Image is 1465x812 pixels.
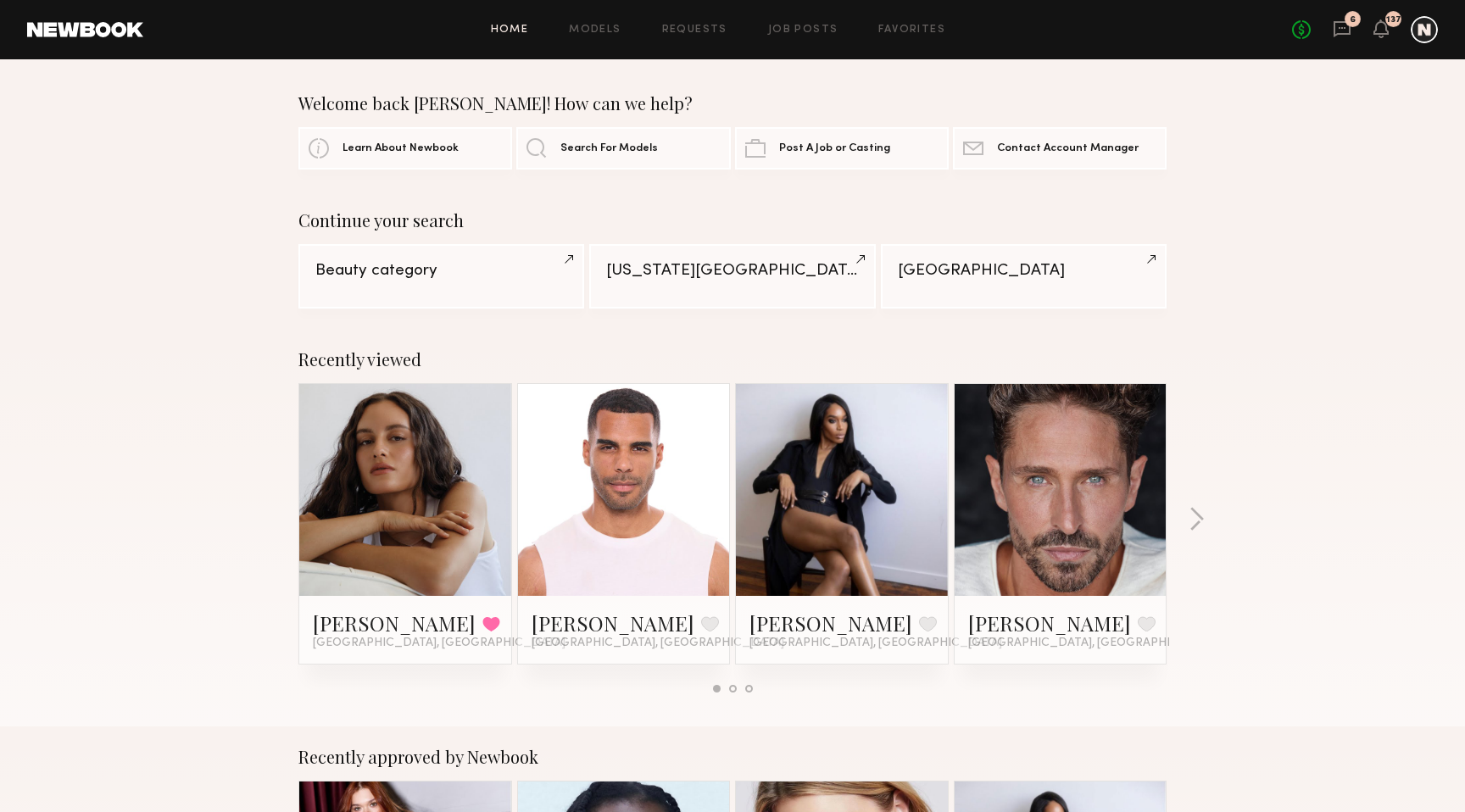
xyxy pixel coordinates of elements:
a: [PERSON_NAME] [749,609,912,637]
div: [GEOGRAPHIC_DATA] [898,263,1150,279]
a: Models [569,25,621,36]
span: [GEOGRAPHIC_DATA], [GEOGRAPHIC_DATA] [968,637,1221,650]
div: Recently approved by Newbook [298,747,1167,767]
span: Post A Job or Casting [779,143,890,154]
a: [PERSON_NAME] [968,609,1131,637]
div: Recently viewed [298,349,1167,370]
span: Contact Account Manager [997,143,1139,154]
div: 6 [1350,15,1356,25]
a: [PERSON_NAME] [313,609,476,637]
a: Requests [662,25,727,36]
span: [GEOGRAPHIC_DATA], [GEOGRAPHIC_DATA] [749,637,1002,650]
a: Home [491,25,529,36]
div: [US_STATE][GEOGRAPHIC_DATA] [606,263,858,279]
a: [US_STATE][GEOGRAPHIC_DATA] [589,244,875,309]
a: Search For Models [516,127,730,170]
span: [GEOGRAPHIC_DATA], [GEOGRAPHIC_DATA] [532,637,784,650]
div: Beauty category [315,263,567,279]
a: Post A Job or Casting [735,127,949,170]
a: Learn About Newbook [298,127,512,170]
span: Search For Models [560,143,658,154]
a: Favorites [878,25,945,36]
a: 6 [1333,19,1351,41]
a: [PERSON_NAME] [532,609,694,637]
div: Welcome back [PERSON_NAME]! How can we help? [298,93,1167,114]
a: Beauty category [298,244,584,309]
a: Job Posts [768,25,838,36]
span: Learn About Newbook [343,143,459,154]
div: Continue your search [298,210,1167,231]
a: Contact Account Manager [953,127,1167,170]
div: 137 [1386,15,1401,25]
a: [GEOGRAPHIC_DATA] [881,244,1167,309]
span: [GEOGRAPHIC_DATA], [GEOGRAPHIC_DATA] [313,637,565,650]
